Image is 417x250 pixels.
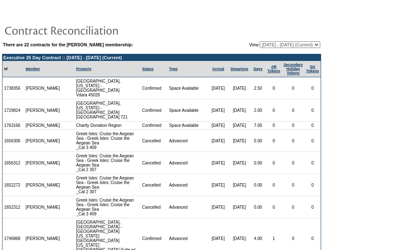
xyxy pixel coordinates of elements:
[229,174,251,196] td: [DATE]
[3,77,24,99] td: 1738356
[141,130,168,152] td: Cancelled
[74,196,140,218] td: Greek Isles: Cruise the Aegean Sea - Greek Isles: Cruise the Aegean Sea _Cat 3 409
[208,41,320,48] td: View:
[3,174,24,196] td: 1652272
[74,174,140,196] td: Greek Isles: Cruise the Aegean Sea - Greek Isles: Cruise the Aegean Sea _Cat 2 307
[251,77,266,99] td: 2.50
[251,99,266,121] td: 2.00
[208,174,228,196] td: [DATE]
[282,121,304,130] td: 0
[3,42,133,47] b: There are 22 contracts for the [PERSON_NAME] membership:
[267,65,280,73] a: ARTokens
[24,121,62,130] td: [PERSON_NAME]
[142,67,154,71] a: Status
[229,99,251,121] td: [DATE]
[76,67,91,71] a: Property
[3,99,24,121] td: 1729824
[169,67,177,71] a: Type
[74,121,140,130] td: Charity Donation Region
[212,67,224,71] a: Arrival
[24,174,62,196] td: [PERSON_NAME]
[304,121,321,130] td: 0
[251,130,266,152] td: 0.00
[304,77,321,99] td: 0
[24,99,62,121] td: [PERSON_NAME]
[266,196,282,218] td: 0
[284,63,303,75] a: Secondary HolidayTokens
[24,77,62,99] td: [PERSON_NAME]
[229,121,251,130] td: [DATE]
[167,174,208,196] td: Advanced
[282,77,304,99] td: 0
[229,152,251,174] td: [DATE]
[3,196,24,218] td: 1652312
[3,130,24,152] td: 1656306
[3,152,24,174] td: 1656312
[266,99,282,121] td: 0
[3,61,24,77] td: Id
[167,130,208,152] td: Advanced
[251,196,266,218] td: 0.00
[141,121,168,130] td: Confirmed
[141,196,168,218] td: Cancelled
[254,67,263,71] a: Days
[141,174,168,196] td: Cancelled
[24,152,62,174] td: [PERSON_NAME]
[304,130,321,152] td: 0
[266,174,282,196] td: 0
[231,67,249,71] a: Departure
[304,174,321,196] td: 0
[266,121,282,130] td: 0
[208,121,228,130] td: [DATE]
[208,152,228,174] td: [DATE]
[167,152,208,174] td: Advanced
[306,65,319,73] a: SGTokens
[74,152,140,174] td: Greek Isles: Cruise the Aegean Sea - Greek Isles: Cruise the Aegean Sea _Cat 2 307
[282,130,304,152] td: 0
[167,121,208,130] td: Space Available
[266,77,282,99] td: 0
[74,77,140,99] td: [GEOGRAPHIC_DATA], [US_STATE] - [GEOGRAPHIC_DATA] Vdara 45026
[26,67,40,71] a: Member
[251,174,266,196] td: 0.00
[167,77,208,99] td: Space Available
[167,99,208,121] td: Space Available
[208,99,228,121] td: [DATE]
[304,99,321,121] td: 0
[24,196,62,218] td: [PERSON_NAME]
[282,196,304,218] td: 0
[74,99,140,121] td: [GEOGRAPHIC_DATA], [US_STATE] - [GEOGRAPHIC_DATA] [GEOGRAPHIC_DATA] 721
[141,99,168,121] td: Confirmed
[229,196,251,218] td: [DATE]
[266,152,282,174] td: 0
[251,121,266,130] td: 7.00
[208,130,228,152] td: [DATE]
[208,77,228,99] td: [DATE]
[4,22,171,38] img: pgTtlContractReconciliation.gif
[229,77,251,99] td: [DATE]
[3,121,24,130] td: 1763166
[282,99,304,121] td: 0
[282,174,304,196] td: 0
[74,130,140,152] td: Greek Isles: Cruise the Aegean Sea - Greek Isles: Cruise the Aegean Sea _Cat 3 409
[229,130,251,152] td: [DATE]
[304,196,321,218] td: 0
[141,152,168,174] td: Cancelled
[266,130,282,152] td: 0
[3,54,321,61] td: Executive 25 Day Contract :: [DATE] - [DATE] (Current)
[304,152,321,174] td: 0
[167,196,208,218] td: Advanced
[141,77,168,99] td: Confirmed
[208,196,228,218] td: [DATE]
[24,130,62,152] td: [PERSON_NAME]
[251,152,266,174] td: 0.00
[282,152,304,174] td: 0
